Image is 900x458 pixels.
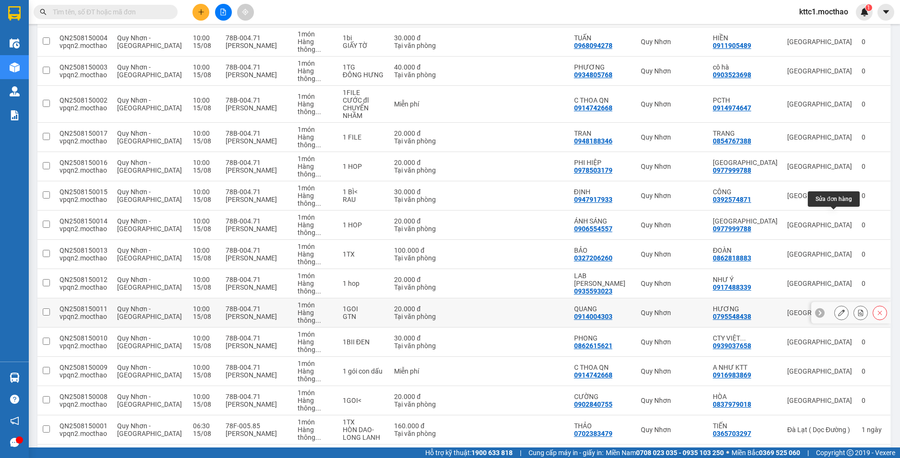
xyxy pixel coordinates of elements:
[10,373,20,383] img: warehouse-icon
[226,393,288,400] div: 78B-004.71
[193,400,216,408] div: 15/08
[60,283,108,291] div: vpqn2.mocthao
[315,287,321,295] span: ...
[298,250,333,266] div: Hàng thông thường
[787,280,852,287] div: [GEOGRAPHIC_DATA]
[713,305,778,313] div: HƯƠNG
[834,305,849,320] div: Sửa đơn hàng
[574,42,612,49] div: 0968094278
[877,4,894,21] button: caret-down
[862,38,886,46] div: 0
[574,217,631,225] div: ÁNH SÁNG
[60,393,108,400] div: QN2508150008
[193,254,216,262] div: 15/08
[193,225,216,233] div: 15/08
[226,217,288,225] div: 78B-004.71
[641,338,703,346] div: Quy Nhơn
[298,360,333,367] div: 1 món
[641,250,703,258] div: Quy Nhơn
[226,283,288,291] div: [PERSON_NAME]
[298,155,333,163] div: 1 món
[117,63,182,79] span: Quy Nhơn - [GEOGRAPHIC_DATA]
[10,38,20,48] img: warehouse-icon
[574,247,631,254] div: BẢO
[60,104,108,112] div: vpqn2.mocthao
[862,100,886,108] div: 0
[574,422,631,430] div: THẢO
[315,170,321,178] span: ...
[713,71,751,79] div: 0903523698
[298,100,333,116] div: Hàng thông thường
[713,217,778,225] div: MỸ NHA
[713,276,778,283] div: NHƯ Ý
[117,422,182,437] span: Quy Nhơn - [GEOGRAPHIC_DATA]
[117,276,182,291] span: Quy Nhơn - [GEOGRAPHIC_DATA]
[298,338,333,353] div: Hàng thông thường
[60,313,108,320] div: vpqn2.mocthao
[343,250,385,258] div: 1TX
[315,317,321,324] span: ...
[808,191,860,207] div: Sửa đơn hàng
[298,418,333,426] div: 1 món
[226,166,288,174] div: [PERSON_NAME]
[394,159,444,166] div: 20.000 đ
[60,371,108,379] div: vpqn2.mocthao
[787,338,852,346] div: [GEOGRAPHIC_DATA]
[787,426,852,434] div: Đà Lạt ( Dọc Đường )
[60,71,108,79] div: vpqn2.mocthao
[193,342,216,350] div: 15/08
[713,371,751,379] div: 0916983869
[10,395,19,404] span: question-circle
[394,129,444,137] div: 20.000 đ
[862,192,886,200] div: 0
[60,334,108,342] div: QN2508150010
[315,75,321,82] span: ...
[713,334,778,342] div: CTY VIỆT PHÁT
[60,422,108,430] div: QN2508150001
[641,133,703,141] div: Quy Nhơn
[10,62,20,72] img: warehouse-icon
[862,338,886,346] div: 0
[860,8,869,16] img: icon-new-feature
[787,309,852,317] div: [GEOGRAPHIC_DATA]
[60,42,108,49] div: vpqn2.mocthao
[237,4,254,21] button: aim
[574,166,612,174] div: 0978503179
[298,367,333,383] div: Hàng thông thường
[740,334,746,342] span: ...
[298,272,333,280] div: 1 món
[394,393,444,400] div: 20.000 đ
[226,63,288,71] div: 78B-004.71
[298,184,333,192] div: 1 món
[394,283,444,291] div: Tại văn phòng
[394,100,444,108] div: Miễn phí
[298,67,333,82] div: Hàng thông thường
[226,129,288,137] div: 78B-004.71
[315,200,321,207] span: ...
[193,371,216,379] div: 15/08
[226,225,288,233] div: [PERSON_NAME]
[574,342,612,350] div: 0862615621
[641,221,703,229] div: Quy Nhơn
[574,188,631,196] div: ĐỊNH
[226,254,288,262] div: [PERSON_NAME]
[242,9,249,15] span: aim
[193,166,216,174] div: 15/08
[343,188,385,196] div: 1 BÌ<
[60,166,108,174] div: vpqn2.mocthao
[298,192,333,207] div: Hàng thông thường
[117,188,182,203] span: Quy Nhơn - [GEOGRAPHIC_DATA]
[315,108,321,116] span: ...
[394,367,444,375] div: Miễn phí
[298,221,333,236] div: Hàng thông thường
[226,196,288,203] div: [PERSON_NAME]
[193,104,216,112] div: 15/08
[574,313,612,320] div: 0914004303
[641,426,703,434] div: Quy Nhơn
[198,9,204,15] span: plus
[574,393,631,400] div: CƯỜNG
[394,342,444,350] div: Tại văn phòng
[343,133,385,141] div: 1 FILE
[882,8,890,16] span: caret-down
[343,367,385,375] div: 1 gói con dấu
